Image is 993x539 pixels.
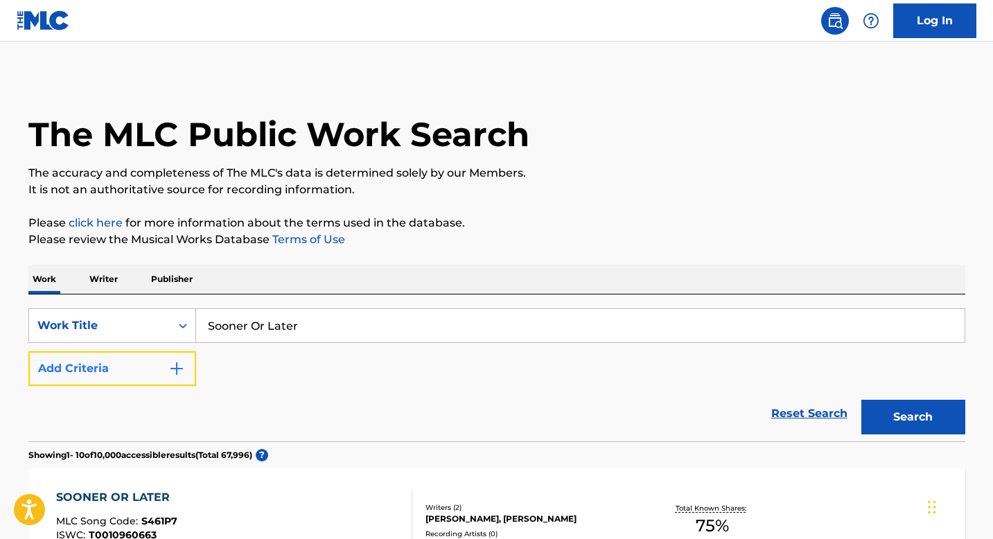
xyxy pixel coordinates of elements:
p: It is not an authoritative source for recording information. [28,182,965,198]
p: Showing 1 - 10 of 10,000 accessible results (Total 67,996 ) [28,449,252,461]
button: Search [861,400,965,434]
p: Writer [85,265,122,294]
a: Log In [893,3,976,38]
img: 9d2ae6d4665cec9f34b9.svg [168,360,185,377]
button: Add Criteria [28,351,196,386]
div: SOONER OR LATER [56,489,177,506]
div: Work Title [37,317,162,334]
p: Please for more information about the terms used in the database. [28,215,965,231]
span: 75 % [696,513,729,538]
form: Search Form [28,308,965,441]
div: Help [857,7,885,35]
div: Recording Artists ( 0 ) [425,529,635,539]
p: Publisher [147,265,197,294]
a: Terms of Use [270,233,345,246]
div: Drag [928,486,936,528]
a: Public Search [821,7,849,35]
div: Writers ( 2 ) [425,502,635,513]
iframe: Chat Widget [924,472,993,539]
a: click here [69,216,123,229]
p: The accuracy and completeness of The MLC's data is determined solely by our Members. [28,165,965,182]
img: MLC Logo [17,10,70,30]
a: Reset Search [764,398,854,429]
p: Please review the Musical Works Database [28,231,965,248]
p: Work [28,265,60,294]
img: search [827,12,843,29]
p: Total Known Shares: [676,503,750,513]
h1: The MLC Public Work Search [28,114,529,155]
img: help [863,12,879,29]
div: [PERSON_NAME], [PERSON_NAME] [425,513,635,525]
span: S461P7 [141,515,177,527]
span: MLC Song Code : [56,515,141,527]
span: ? [256,449,268,461]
